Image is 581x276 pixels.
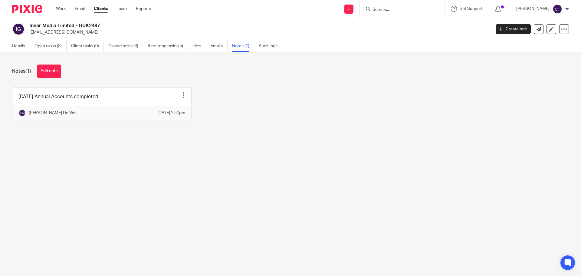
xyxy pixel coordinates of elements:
button: Add note [37,65,61,78]
a: Open tasks (3) [34,40,67,52]
a: Closed tasks (4) [108,40,143,52]
img: Pixie [12,5,42,13]
img: svg%3E [18,109,26,117]
p: [EMAIL_ADDRESS][DOMAIN_NAME] [29,29,487,35]
p: [DATE] 2:51pm [157,110,185,116]
span: Get Support [459,7,483,11]
h1: Notes [12,68,31,75]
input: Search [372,7,426,13]
a: Details [12,40,30,52]
img: svg%3E [553,4,562,14]
span: (1) [25,69,31,74]
a: Create task [496,24,531,34]
a: Audit logs [259,40,282,52]
a: Client tasks (0) [71,40,104,52]
a: Team [117,6,127,12]
a: Reports [136,6,151,12]
a: Emails [211,40,228,52]
a: Notes (1) [232,40,254,52]
a: Email [75,6,85,12]
a: Clients [94,6,108,12]
a: Recurring tasks (5) [148,40,188,52]
a: Work [56,6,66,12]
a: Files [192,40,206,52]
p: [PERSON_NAME] [516,6,550,12]
img: svg%3E [12,23,25,35]
h2: Inner Media Limited - GUK2487 [29,23,395,29]
p: [PERSON_NAME] De Wet [29,110,77,116]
